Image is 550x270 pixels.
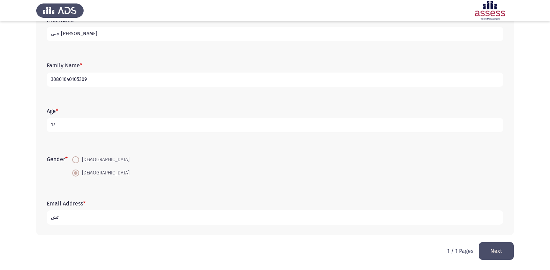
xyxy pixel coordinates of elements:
input: add answer text [47,73,503,87]
p: 1 / 1 Pages [447,248,473,254]
img: Assessment logo of ASSESS Employability - EBI [466,1,514,20]
input: add answer text [47,210,503,225]
span: [DEMOGRAPHIC_DATA] [79,156,129,164]
label: Email Address [47,200,85,207]
span: [DEMOGRAPHIC_DATA] [79,169,129,177]
label: Gender [47,156,68,163]
label: Family Name [47,62,82,69]
label: Age [47,108,58,114]
button: load next page [479,242,514,260]
img: Assess Talent Management logo [36,1,84,20]
input: add answer text [47,27,503,41]
input: add answer text [47,118,503,132]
